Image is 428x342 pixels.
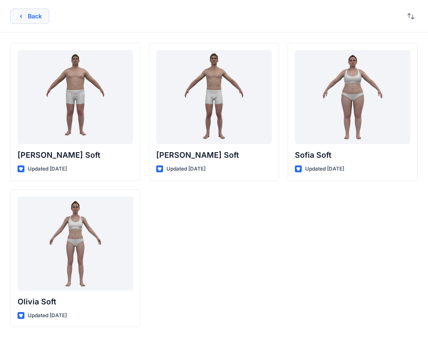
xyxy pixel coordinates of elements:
[295,149,410,161] p: Sofia Soft
[305,165,344,174] p: Updated [DATE]
[18,50,133,144] a: Joseph Soft
[295,50,410,144] a: Sofia Soft
[28,165,67,174] p: Updated [DATE]
[18,197,133,291] a: Olivia Soft
[156,50,272,144] a: Oliver Soft
[166,165,205,174] p: Updated [DATE]
[18,149,133,161] p: [PERSON_NAME] Soft
[10,9,49,24] button: Back
[18,296,133,308] p: Olivia Soft
[156,149,272,161] p: [PERSON_NAME] Soft
[28,311,67,320] p: Updated [DATE]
